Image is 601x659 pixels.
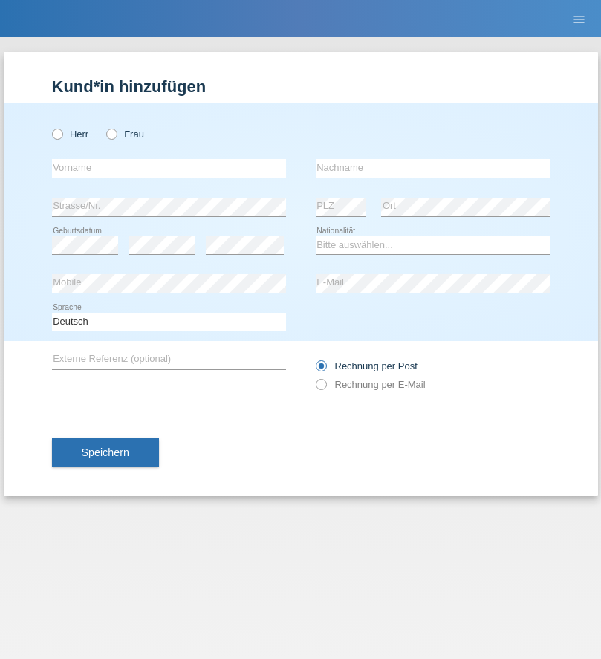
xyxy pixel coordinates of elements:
[52,129,89,140] label: Herr
[82,447,129,458] span: Speichern
[564,14,594,23] a: menu
[316,360,325,379] input: Rechnung per Post
[52,129,62,138] input: Herr
[52,438,159,467] button: Speichern
[106,129,116,138] input: Frau
[52,77,550,96] h1: Kund*in hinzufügen
[571,12,586,27] i: menu
[106,129,144,140] label: Frau
[316,360,418,371] label: Rechnung per Post
[316,379,325,397] input: Rechnung per E-Mail
[316,379,426,390] label: Rechnung per E-Mail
